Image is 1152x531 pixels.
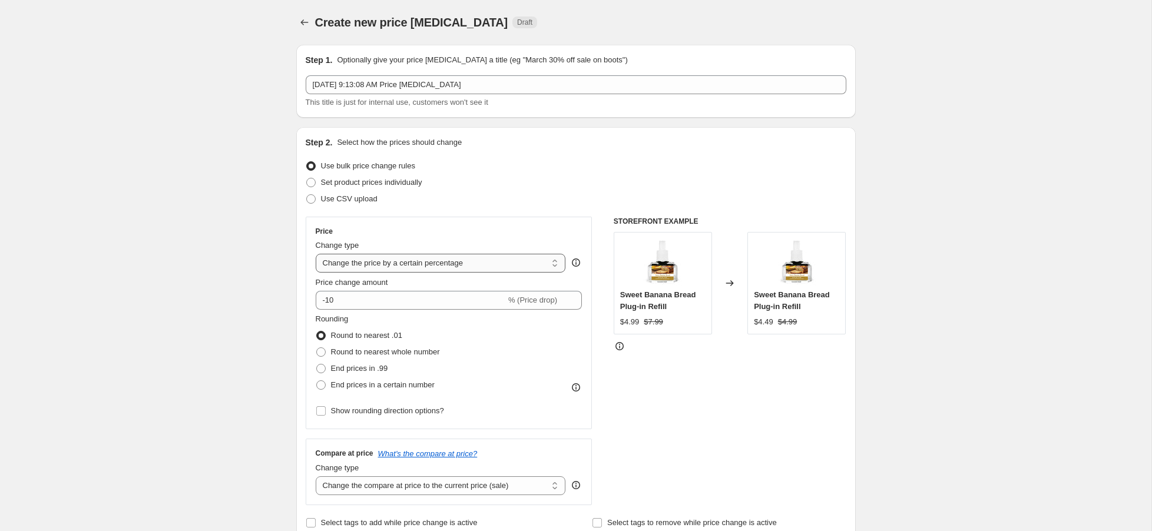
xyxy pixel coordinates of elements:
[321,194,378,203] span: Use CSV upload
[754,316,773,328] div: $4.49
[316,291,506,310] input: -15
[316,449,373,458] h3: Compare at price
[337,54,627,66] p: Optionally give your price [MEDICAL_DATA] a title (eg "March 30% off sale on boots")
[316,227,333,236] h3: Price
[306,98,488,107] span: This title is just for internal use, customers won't see it
[296,14,313,31] button: Price change jobs
[337,137,462,148] p: Select how the prices should change
[644,316,663,328] strike: $7.99
[321,161,415,170] span: Use bulk price change rules
[620,316,640,328] div: $4.99
[315,16,508,29] span: Create new price [MEDICAL_DATA]
[517,18,532,27] span: Draft
[321,518,478,527] span: Select tags to add while price change is active
[508,296,557,304] span: % (Price drop)
[316,314,349,323] span: Rounding
[570,479,582,491] div: help
[614,217,846,226] h6: STOREFRONT EXAMPLE
[778,316,797,328] strike: $4.99
[306,137,333,148] h2: Step 2.
[570,257,582,268] div: help
[773,238,820,286] img: Sweet-Banana-Bread-Plug-in-Refill_088490b6_80x.jpg
[316,278,388,287] span: Price change amount
[306,54,333,66] h2: Step 1.
[331,331,402,340] span: Round to nearest .01
[754,290,830,311] span: Sweet Banana Bread Plug-in Refill
[316,463,359,472] span: Change type
[331,406,444,415] span: Show rounding direction options?
[331,347,440,356] span: Round to nearest whole number
[321,178,422,187] span: Set product prices individually
[607,518,777,527] span: Select tags to remove while price change is active
[620,290,696,311] span: Sweet Banana Bread Plug-in Refill
[331,364,388,373] span: End prices in .99
[639,238,686,286] img: Sweet-Banana-Bread-Plug-in-Refill_088490b6_80x.jpg
[378,449,478,458] button: What's the compare at price?
[331,380,435,389] span: End prices in a certain number
[306,75,846,94] input: 30% off holiday sale
[316,241,359,250] span: Change type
